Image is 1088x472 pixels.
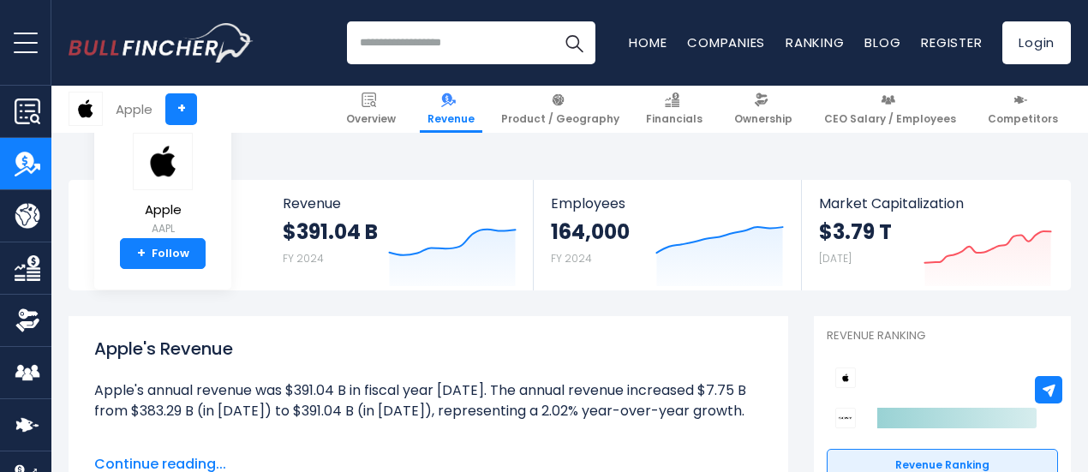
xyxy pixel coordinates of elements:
[346,112,396,126] span: Overview
[94,336,762,361] h1: Apple's Revenue
[551,218,630,245] strong: 164,000
[69,23,253,63] a: Go to homepage
[687,33,765,51] a: Companies
[827,329,1058,344] p: Revenue Ranking
[980,86,1066,133] a: Competitors
[816,86,964,133] a: CEO Salary / Employees
[493,86,627,133] a: Product / Geography
[1002,21,1071,64] a: Login
[646,112,702,126] span: Financials
[734,112,792,126] span: Ownership
[864,33,900,51] a: Blog
[137,246,146,261] strong: +
[819,195,1052,212] span: Market Capitalization
[133,221,193,236] small: AAPL
[824,112,956,126] span: CEO Salary / Employees
[786,33,844,51] a: Ranking
[553,21,595,64] button: Search
[69,23,254,63] img: Bullfincher logo
[15,308,40,333] img: Ownership
[501,112,619,126] span: Product / Geography
[69,93,102,125] img: AAPL logo
[133,203,193,218] span: Apple
[551,251,592,266] small: FY 2024
[534,180,800,290] a: Employees 164,000 FY 2024
[988,112,1058,126] span: Competitors
[132,132,194,239] a: Apple AAPL
[133,133,193,190] img: AAPL logo
[420,86,482,133] a: Revenue
[802,180,1069,290] a: Market Capitalization $3.79 T [DATE]
[835,408,856,428] img: Sony Group Corporation competitors logo
[116,99,152,119] div: Apple
[165,93,197,125] a: +
[819,218,892,245] strong: $3.79 T
[921,33,982,51] a: Register
[283,218,378,245] strong: $391.04 B
[638,86,710,133] a: Financials
[726,86,800,133] a: Ownership
[819,251,852,266] small: [DATE]
[283,251,324,266] small: FY 2024
[427,112,475,126] span: Revenue
[551,195,783,212] span: Employees
[835,367,856,388] img: Apple competitors logo
[120,238,206,269] a: +Follow
[338,86,404,133] a: Overview
[629,33,667,51] a: Home
[94,380,762,421] li: Apple's annual revenue was $391.04 B in fiscal year [DATE]. The annual revenue increased $7.75 B ...
[266,180,534,290] a: Revenue $391.04 B FY 2024
[283,195,517,212] span: Revenue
